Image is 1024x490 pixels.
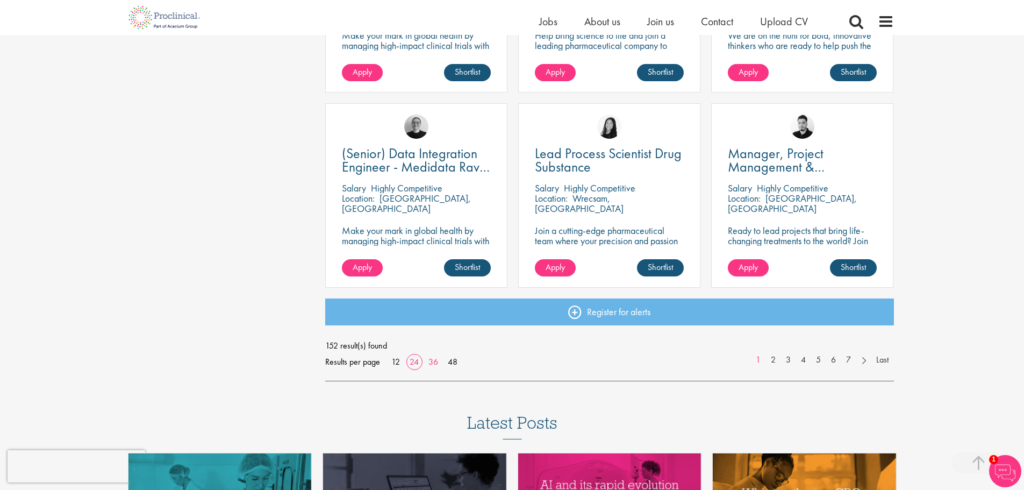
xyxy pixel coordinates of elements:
[701,15,733,29] a: Contact
[444,64,491,81] a: Shortlist
[739,66,758,77] span: Apply
[342,192,375,204] span: Location:
[371,182,442,194] p: Highly Competitive
[728,192,761,204] span: Location:
[564,182,635,194] p: Highly Competitive
[647,15,674,29] a: Join us
[750,354,766,366] a: 1
[989,455,998,464] span: 1
[325,338,894,354] span: 152 result(s) found
[728,225,877,276] p: Ready to lead projects that bring life-changing treatments to the world? Join our client at the f...
[535,182,559,194] span: Salary
[342,147,491,174] a: (Senior) Data Integration Engineer - Medidata Rave Specialized
[728,259,769,276] a: Apply
[989,455,1021,487] img: Chatbot
[796,354,811,366] a: 4
[765,354,781,366] a: 2
[871,354,894,366] a: Last
[342,30,491,61] p: Make your mark in global health by managing high-impact clinical trials with a leading CRO.
[728,182,752,194] span: Salary
[535,192,568,204] span: Location:
[728,64,769,81] a: Apply
[353,261,372,273] span: Apply
[535,225,684,266] p: Join a cutting-edge pharmaceutical team where your precision and passion for quality will help sh...
[811,354,826,366] a: 5
[444,356,461,367] a: 48
[535,144,682,176] span: Lead Process Scientist Drug Substance
[342,144,490,189] span: (Senior) Data Integration Engineer - Medidata Rave Specialized
[444,259,491,276] a: Shortlist
[637,64,684,81] a: Shortlist
[342,259,383,276] a: Apply
[790,115,814,139] img: Anderson Maldonado
[404,115,428,139] img: Emma Pretorious
[780,354,796,366] a: 3
[342,192,471,215] p: [GEOGRAPHIC_DATA], [GEOGRAPHIC_DATA]
[535,192,624,215] p: Wrecsam, [GEOGRAPHIC_DATA]
[546,66,565,77] span: Apply
[728,192,857,215] p: [GEOGRAPHIC_DATA], [GEOGRAPHIC_DATA]
[760,15,808,29] a: Upload CV
[467,414,557,439] h3: Latest Posts
[406,356,423,367] a: 24
[597,115,621,139] img: Numhom Sudsok
[830,64,877,81] a: Shortlist
[342,182,366,194] span: Salary
[757,182,828,194] p: Highly Competitive
[325,354,380,370] span: Results per page
[637,259,684,276] a: Shortlist
[841,354,856,366] a: 7
[826,354,841,366] a: 6
[8,450,145,482] iframe: reCAPTCHA
[728,144,843,189] span: Manager, Project Management & Operational Delivery
[342,225,491,256] p: Make your mark in global health by managing high-impact clinical trials with a leading CRO.
[546,261,565,273] span: Apply
[535,64,576,81] a: Apply
[342,64,383,81] a: Apply
[830,259,877,276] a: Shortlist
[584,15,620,29] a: About us
[728,147,877,174] a: Manager, Project Management & Operational Delivery
[539,15,557,29] a: Jobs
[325,299,894,325] a: Register for alerts
[535,147,684,174] a: Lead Process Scientist Drug Substance
[425,356,442,367] a: 36
[388,356,404,367] a: 12
[353,66,372,77] span: Apply
[739,261,758,273] span: Apply
[535,259,576,276] a: Apply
